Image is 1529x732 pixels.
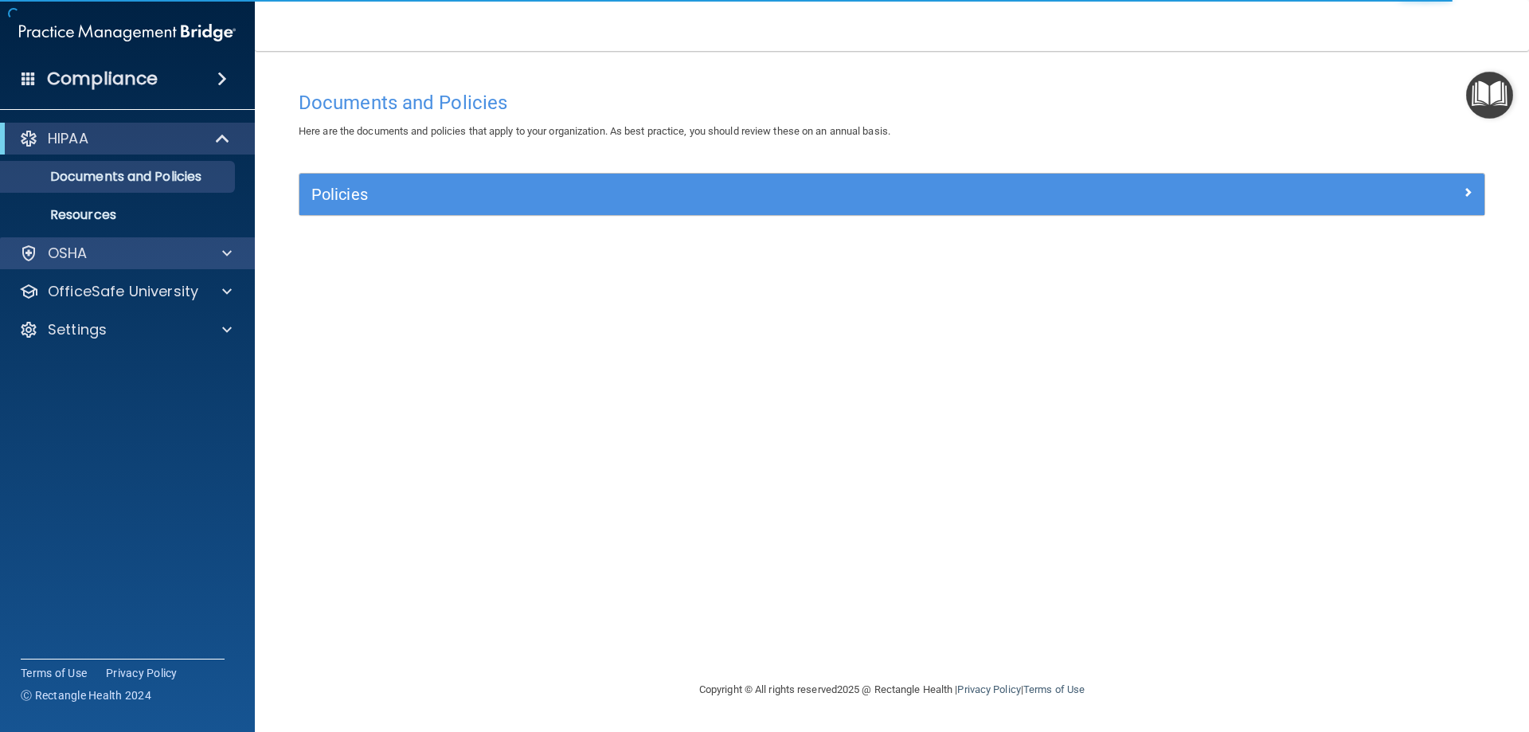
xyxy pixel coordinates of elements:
a: Terms of Use [21,665,87,681]
a: HIPAA [19,129,231,148]
button: Open Resource Center [1466,72,1513,119]
a: Policies [311,182,1472,207]
a: Settings [19,320,232,339]
p: HIPAA [48,129,88,148]
p: Resources [10,207,228,223]
span: Here are the documents and policies that apply to your organization. As best practice, you should... [299,125,890,137]
span: Ⓒ Rectangle Health 2024 [21,687,151,703]
h4: Documents and Policies [299,92,1485,113]
a: Terms of Use [1023,683,1085,695]
p: Settings [48,320,107,339]
div: Copyright © All rights reserved 2025 @ Rectangle Health | | [601,664,1183,715]
a: OSHA [19,244,232,263]
a: Privacy Policy [957,683,1020,695]
p: OfficeSafe University [48,282,198,301]
iframe: Drift Widget Chat Controller [1449,622,1510,683]
a: Privacy Policy [106,665,178,681]
p: OSHA [48,244,88,263]
img: PMB logo [19,17,236,49]
a: OfficeSafe University [19,282,232,301]
h5: Policies [311,186,1176,203]
h4: Compliance [47,68,158,90]
p: Documents and Policies [10,169,228,185]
